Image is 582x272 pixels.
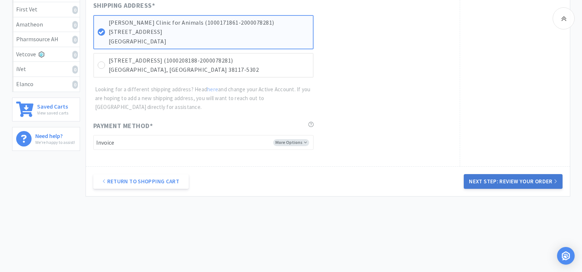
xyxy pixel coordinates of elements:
div: Pharmsource AH [16,35,76,44]
span: Shipping Address * [93,0,155,11]
i: 0 [72,51,78,59]
div: Elanco [16,80,76,89]
a: Return to Shopping Cart [93,174,189,189]
i: 0 [72,66,78,74]
i: 0 [72,6,78,14]
i: 0 [72,81,78,89]
p: View saved carts [37,109,68,116]
a: Elanco0 [12,77,80,92]
div: Amatheon [16,20,76,29]
h6: Need help? [35,131,75,139]
a: Vetcove0 [12,47,80,62]
a: Saved CartsView saved carts [12,98,80,121]
i: 0 [72,21,78,29]
a: iVet0 [12,62,80,77]
div: First Vet [16,5,76,14]
p: Looking for a different shipping address? Head and change your Active Account. If you are hoping ... [95,85,314,112]
p: [PERSON_NAME] Clinic for Animals (1000171861-2000078281) [109,18,309,28]
p: [GEOGRAPHIC_DATA], [GEOGRAPHIC_DATA] 38117-5302 [109,65,309,75]
h6: Saved Carts [37,102,68,109]
p: [GEOGRAPHIC_DATA] [109,37,309,46]
p: We're happy to assist! [35,139,75,146]
a: First Vet0 [12,2,80,17]
span: Payment Method * [93,121,153,131]
a: Amatheon0 [12,17,80,32]
i: 0 [72,36,78,44]
div: Vetcove [16,50,76,59]
a: Pharmsource AH0 [12,32,80,47]
p: [STREET_ADDRESS] [109,27,309,37]
p: [STREET_ADDRESS] (1000208188-2000078281) [109,56,309,66]
a: here [207,86,218,93]
div: Open Intercom Messenger [557,247,575,265]
div: iVet [16,64,76,74]
button: Next Step: Review Your Order [464,174,562,189]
